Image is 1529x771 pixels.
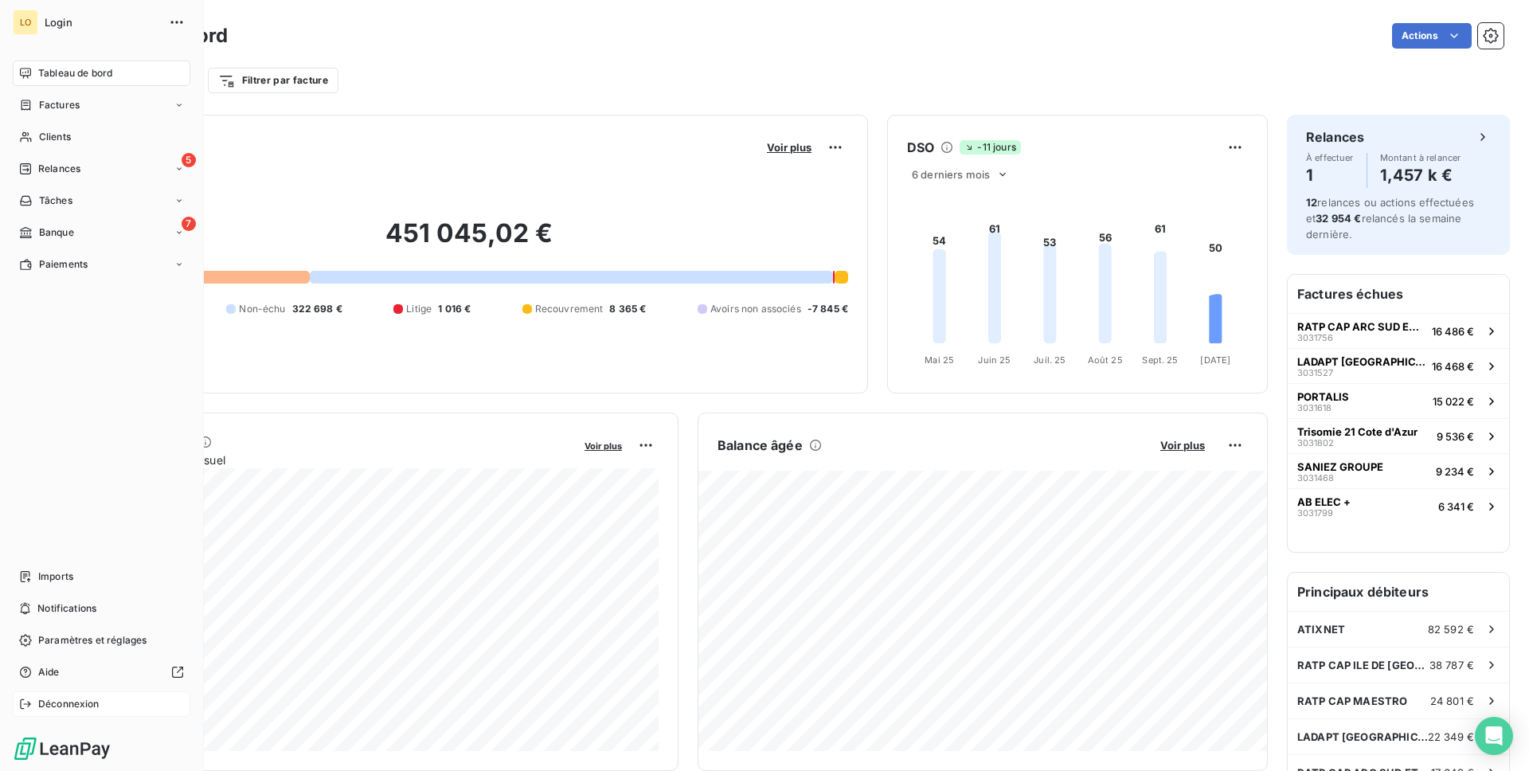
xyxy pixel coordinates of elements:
h6: Balance âgée [718,436,803,455]
span: 16 486 € [1432,325,1474,338]
span: Login [45,16,159,29]
button: Voir plus [1156,438,1210,452]
span: PORTALIS [1297,390,1349,403]
tspan: Juin 25 [978,354,1011,366]
span: Tableau de bord [38,66,112,80]
span: relances ou actions effectuées et relancés la semaine dernière. [1306,196,1474,241]
button: LADAPT [GEOGRAPHIC_DATA] ([GEOGRAPHIC_DATA])303152716 468 € [1288,348,1509,383]
span: Avoirs non associés [710,302,801,316]
button: Filtrer par facture [208,68,338,93]
span: LADAPT [GEOGRAPHIC_DATA] ([GEOGRAPHIC_DATA]) [1297,730,1428,743]
span: Relances [38,162,80,176]
span: Clients [39,130,71,144]
img: Logo LeanPay [13,736,111,761]
span: 38 787 € [1429,659,1474,671]
span: Voir plus [1160,439,1205,452]
span: 1 016 € [438,302,471,316]
tspan: Août 25 [1088,354,1123,366]
button: Voir plus [580,438,627,452]
span: Recouvrement [535,302,604,316]
span: Factures [39,98,80,112]
button: AB ELEC +30317996 341 € [1288,488,1509,523]
span: Aide [38,665,60,679]
span: 6 derniers mois [912,168,990,181]
span: 8 365 € [609,302,646,316]
span: Chiffre d'affaires mensuel [90,452,573,468]
span: RATP CAP ARC SUD ET OUEST [1297,320,1425,333]
span: Paiements [39,257,88,272]
span: Banque [39,225,74,240]
span: 322 698 € [292,302,342,316]
span: Tâches [39,194,72,208]
button: SANIEZ GROUPE30314689 234 € [1288,453,1509,488]
span: 3031756 [1297,333,1333,342]
span: Déconnexion [38,697,100,711]
span: 16 468 € [1432,360,1474,373]
span: 15 022 € [1433,395,1474,408]
span: -7 845 € [808,302,848,316]
span: SANIEZ GROUPE [1297,460,1383,473]
span: 3031527 [1297,368,1333,378]
span: 9 234 € [1436,465,1474,478]
tspan: Juil. 25 [1034,354,1066,366]
span: 24 801 € [1430,695,1474,707]
span: 7 [182,217,196,231]
a: Aide [13,659,190,685]
span: Montant à relancer [1380,153,1461,162]
span: RATP CAP ILE DE [GEOGRAPHIC_DATA] [1297,659,1429,671]
span: Trisomie 21 Cote d'Azur [1297,425,1418,438]
span: À effectuer [1306,153,1354,162]
span: 6 341 € [1438,500,1474,513]
h6: Relances [1306,127,1364,147]
span: Non-échu [239,302,285,316]
h6: DSO [907,138,934,157]
button: Actions [1392,23,1472,49]
span: Litige [406,302,432,316]
span: Notifications [37,601,96,616]
button: Voir plus [762,140,816,155]
span: Voir plus [585,440,622,452]
h2: 451 045,02 € [90,217,848,265]
span: 3031802 [1297,438,1334,448]
h4: 1 [1306,162,1354,188]
span: Paramètres et réglages [38,633,147,648]
tspan: [DATE] [1200,354,1230,366]
span: 3031618 [1297,403,1332,413]
span: Voir plus [767,141,811,154]
h6: Factures échues [1288,275,1509,313]
button: RATP CAP ARC SUD ET OUEST303175616 486 € [1288,313,1509,348]
div: LO [13,10,38,35]
tspan: Mai 25 [925,354,954,366]
span: LADAPT [GEOGRAPHIC_DATA] ([GEOGRAPHIC_DATA]) [1297,355,1425,368]
span: AB ELEC + [1297,495,1351,508]
span: RATP CAP MAESTRO [1297,695,1407,707]
span: 32 954 € [1316,212,1361,225]
h4: 1,457 k € [1380,162,1461,188]
span: 3031468 [1297,473,1334,483]
h6: Principaux débiteurs [1288,573,1509,611]
span: -11 jours [960,140,1020,155]
div: Open Intercom Messenger [1475,717,1513,755]
span: 5 [182,153,196,167]
span: Imports [38,569,73,584]
span: 3031799 [1297,508,1333,518]
span: ATIXNET [1297,623,1345,636]
button: PORTALIS303161815 022 € [1288,383,1509,418]
span: 22 349 € [1428,730,1474,743]
span: 82 592 € [1428,623,1474,636]
span: 9 536 € [1437,430,1474,443]
button: Trisomie 21 Cote d'Azur30318029 536 € [1288,418,1509,453]
span: 12 [1306,196,1317,209]
tspan: Sept. 25 [1142,354,1178,366]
